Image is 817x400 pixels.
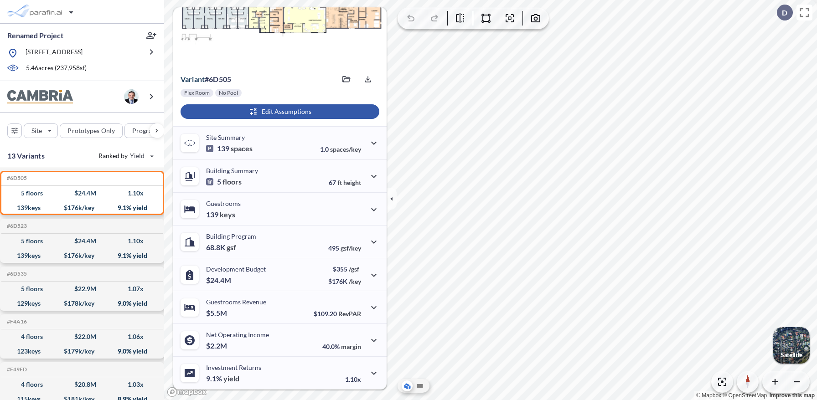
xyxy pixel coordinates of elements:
p: $24.4M [206,276,233,285]
h5: Click to copy the code [5,223,27,229]
p: 5 [206,177,242,186]
button: Site Plan [414,380,425,391]
button: Edit Assumptions [181,104,379,119]
span: floors [222,177,242,186]
p: 139 [206,210,235,219]
p: 40.0% [322,343,361,350]
span: yield [223,374,239,383]
p: $109.20 [314,310,361,318]
p: # 6d505 [181,75,231,84]
span: RevPAR [338,310,361,318]
p: Development Budget [206,265,266,273]
p: Investment Returns [206,364,261,371]
span: /key [349,277,361,285]
a: Mapbox homepage [167,387,207,397]
p: 1.10x [345,375,361,383]
span: margin [341,343,361,350]
button: Switcher ImageSatellite [773,327,810,364]
h5: Click to copy the code [5,271,27,277]
p: Building Program [206,232,256,240]
p: [STREET_ADDRESS] [26,47,83,59]
span: ft [337,179,342,186]
button: Prototypes Only [60,123,123,138]
p: $2.2M [206,341,228,350]
a: Improve this map [770,392,815,399]
p: Program [132,126,158,135]
p: 139 [206,144,253,153]
span: spaces/key [330,145,361,153]
p: No Pool [219,89,238,97]
p: Site Summary [206,133,245,141]
button: Program [124,123,174,138]
p: Building Summary [206,167,258,174]
span: keys [220,210,235,219]
h5: Click to copy the code [5,175,27,181]
button: Ranked by Yield [91,149,160,163]
button: Site [24,123,58,138]
button: Aerial View [402,380,413,391]
p: Site [31,126,42,135]
p: D [782,9,787,17]
span: gsf/key [341,244,361,252]
p: Satellite [781,351,802,359]
img: user logo [124,89,139,104]
p: 5.46 acres ( 237,958 sf) [26,63,87,73]
p: 68.8K [206,243,236,252]
h5: Click to copy the code [5,366,27,373]
p: Renamed Project [7,31,63,41]
span: Variant [181,75,205,83]
p: 1.0 [320,145,361,153]
p: 495 [328,244,361,252]
img: BrandImage [7,90,73,104]
h5: Click to copy the code [5,318,27,325]
p: Guestrooms Revenue [206,298,266,306]
p: Prototypes Only [67,126,115,135]
p: 13 Variants [7,150,45,161]
span: /gsf [349,265,359,273]
a: OpenStreetMap [723,392,767,399]
span: gsf [227,243,236,252]
p: Net Operating Income [206,331,269,338]
p: Flex Room [184,89,210,97]
span: height [343,179,361,186]
span: Yield [130,151,145,160]
a: Mapbox [696,392,721,399]
p: $176K [328,277,361,285]
img: Switcher Image [773,327,810,364]
p: Guestrooms [206,200,241,207]
p: 9.1% [206,374,239,383]
span: spaces [231,144,253,153]
p: 67 [329,179,361,186]
p: $5.5M [206,308,228,318]
p: $355 [328,265,361,273]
